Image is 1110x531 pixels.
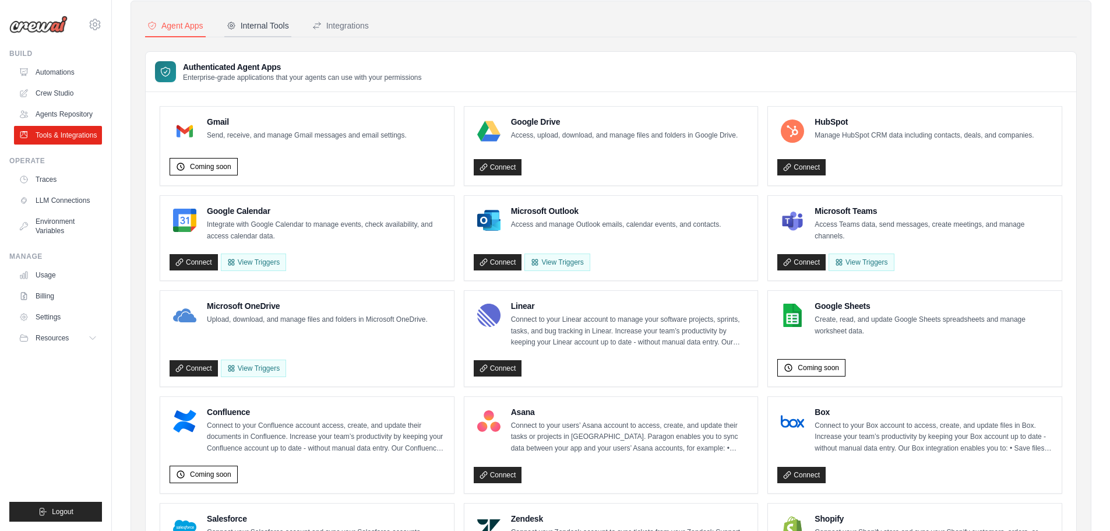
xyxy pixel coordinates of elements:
[524,254,590,271] : View Triggers
[777,159,826,175] a: Connect
[173,119,196,143] img: Gmail Logo
[14,84,102,103] a: Crew Studio
[207,300,428,312] h4: Microsoft OneDrive
[224,15,291,37] button: Internal Tools
[190,470,231,479] span: Coming soon
[14,126,102,145] a: Tools & Integrations
[474,467,522,483] a: Connect
[777,254,826,270] a: Connect
[14,329,102,347] button: Resources
[312,20,369,31] div: Integrations
[815,300,1052,312] h4: Google Sheets
[815,116,1034,128] h4: HubSpot
[221,360,286,377] : View Triggers
[511,300,749,312] h4: Linear
[14,105,102,124] a: Agents Repository
[207,205,445,217] h4: Google Calendar
[798,363,839,372] span: Coming soon
[781,119,804,143] img: HubSpot Logo
[511,513,749,525] h4: Zendesk
[477,209,501,232] img: Microsoft Outlook Logo
[227,20,289,31] div: Internal Tools
[511,205,721,217] h4: Microsoft Outlook
[207,406,445,418] h4: Confluence
[815,219,1052,242] p: Access Teams data, send messages, create meetings, and manage channels.
[781,410,804,433] img: Box Logo
[207,116,407,128] h4: Gmail
[52,507,73,516] span: Logout
[777,467,826,483] a: Connect
[9,156,102,166] div: Operate
[183,73,422,82] p: Enterprise-grade applications that your agents can use with your permissions
[183,61,422,73] h3: Authenticated Agent Apps
[511,116,738,128] h4: Google Drive
[170,360,218,377] a: Connect
[815,420,1052,455] p: Connect to your Box account to access, create, and update files in Box. Increase your team’s prod...
[781,209,804,232] img: Microsoft Teams Logo
[477,304,501,327] img: Linear Logo
[147,20,203,31] div: Agent Apps
[474,159,522,175] a: Connect
[815,130,1034,142] p: Manage HubSpot CRM data including contacts, deals, and companies.
[14,191,102,210] a: LLM Connections
[511,130,738,142] p: Access, upload, download, and manage files and folders in Google Drive.
[36,333,69,343] span: Resources
[815,314,1052,337] p: Create, read, and update Google Sheets spreadsheets and manage worksheet data.
[14,170,102,189] a: Traces
[14,287,102,305] a: Billing
[815,406,1052,418] h4: Box
[310,15,371,37] button: Integrations
[474,360,522,377] a: Connect
[221,254,286,271] button: View Triggers
[815,513,1052,525] h4: Shopify
[511,219,721,231] p: Access and manage Outlook emails, calendar events, and contacts.
[477,119,501,143] img: Google Drive Logo
[145,15,206,37] button: Agent Apps
[207,130,407,142] p: Send, receive, and manage Gmail messages and email settings.
[9,16,68,33] img: Logo
[207,420,445,455] p: Connect to your Confluence account access, create, and update their documents in Confluence. Incr...
[9,49,102,58] div: Build
[170,254,218,270] a: Connect
[207,314,428,326] p: Upload, download, and manage files and folders in Microsoft OneDrive.
[207,513,445,525] h4: Salesforce
[511,420,749,455] p: Connect to your users’ Asana account to access, create, and update their tasks or projects in [GE...
[207,219,445,242] p: Integrate with Google Calendar to manage events, check availability, and access calendar data.
[173,410,196,433] img: Confluence Logo
[14,212,102,240] a: Environment Variables
[14,63,102,82] a: Automations
[14,266,102,284] a: Usage
[829,254,894,271] : View Triggers
[477,410,501,433] img: Asana Logo
[781,304,804,327] img: Google Sheets Logo
[190,162,231,171] span: Coming soon
[9,252,102,261] div: Manage
[474,254,522,270] a: Connect
[173,304,196,327] img: Microsoft OneDrive Logo
[511,406,749,418] h4: Asana
[173,209,196,232] img: Google Calendar Logo
[511,314,749,349] p: Connect to your Linear account to manage your software projects, sprints, tasks, and bug tracking...
[815,205,1052,217] h4: Microsoft Teams
[14,308,102,326] a: Settings
[9,502,102,522] button: Logout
